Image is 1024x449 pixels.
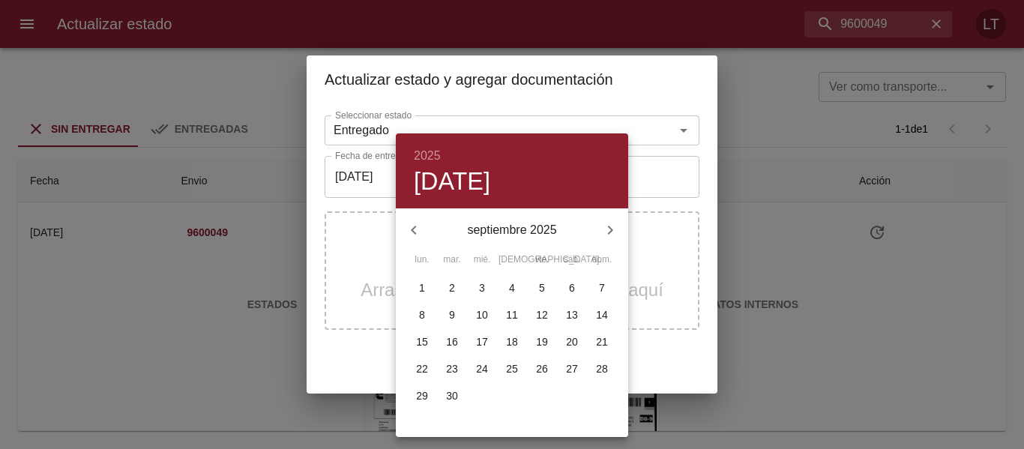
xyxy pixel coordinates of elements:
p: 3 [479,280,485,295]
p: 1 [419,280,425,295]
p: 18 [506,334,518,349]
p: 26 [536,361,548,376]
button: 20 [558,329,585,356]
button: 2 [439,275,466,302]
p: 12 [536,307,548,322]
button: 22 [409,356,436,383]
p: 4 [509,280,515,295]
button: 11 [499,302,525,329]
button: 23 [439,356,466,383]
p: 5 [539,280,545,295]
p: 8 [419,307,425,322]
p: 13 [566,307,578,322]
button: 4 [499,275,525,302]
p: 15 [416,334,428,349]
span: sáb. [558,253,585,268]
button: 13 [558,302,585,329]
p: 2 [449,280,455,295]
button: 21 [588,329,615,356]
p: 6 [569,280,575,295]
button: 30 [439,383,466,410]
button: 17 [469,329,496,356]
p: 24 [476,361,488,376]
button: 6 [558,275,585,302]
p: 28 [596,361,608,376]
span: mié. [469,253,496,268]
button: 14 [588,302,615,329]
button: 8 [409,302,436,329]
p: septiembre 2025 [432,221,592,239]
button: 3 [469,275,496,302]
button: 18 [499,329,525,356]
span: lun. [409,253,436,268]
button: 12 [528,302,555,329]
button: 25 [499,356,525,383]
button: 28 [588,356,615,383]
span: vie. [528,253,555,268]
button: 24 [469,356,496,383]
button: 7 [588,275,615,302]
p: 10 [476,307,488,322]
button: 16 [439,329,466,356]
p: 19 [536,334,548,349]
button: 1 [409,275,436,302]
p: 25 [506,361,518,376]
span: dom. [588,253,615,268]
p: 27 [566,361,578,376]
p: 30 [446,388,458,403]
p: 14 [596,307,608,322]
button: 29 [409,383,436,410]
p: 21 [596,334,608,349]
button: [DATE] [414,166,490,196]
button: 5 [528,275,555,302]
span: mar. [439,253,466,268]
p: 16 [446,334,458,349]
p: 23 [446,361,458,376]
button: 26 [528,356,555,383]
p: 17 [476,334,488,349]
p: 9 [449,307,455,322]
p: 29 [416,388,428,403]
button: 27 [558,356,585,383]
button: 15 [409,329,436,356]
p: 7 [599,280,605,295]
button: 2025 [414,145,441,166]
button: 19 [528,329,555,356]
button: 10 [469,302,496,329]
button: 9 [439,302,466,329]
span: [DEMOGRAPHIC_DATA]. [499,253,525,268]
p: 22 [416,361,428,376]
p: 20 [566,334,578,349]
p: 11 [506,307,518,322]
